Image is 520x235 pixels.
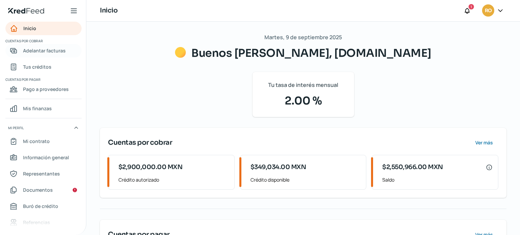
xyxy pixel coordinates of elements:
[5,83,82,96] a: Pago a proveedores
[23,24,36,32] span: Inicio
[382,163,443,172] span: $2,550,966.00 MXN
[475,140,493,145] span: Ver más
[471,4,472,10] span: 1
[5,216,82,229] a: Referencias
[23,104,52,113] span: Mis finanzas
[23,63,51,71] span: Tus créditos
[23,85,69,93] span: Pago a proveedores
[5,102,82,115] a: Mis finanzas
[251,175,361,184] span: Crédito disponible
[5,199,82,213] a: Buró de crédito
[5,183,82,197] a: Documentos
[23,186,53,194] span: Documentos
[268,80,338,90] span: Tu tasa de interés mensual
[5,38,81,44] span: Cuentas por cobrar
[5,135,82,148] a: Mi contrato
[5,22,82,35] a: Inicio
[23,137,50,145] span: Mi contrato
[23,169,60,178] span: Representantes
[175,47,186,58] img: Saludos
[382,175,493,184] span: Saldo
[5,167,82,181] a: Representantes
[108,138,172,148] span: Cuentas por cobrar
[191,46,431,60] span: Buenos [PERSON_NAME], [DOMAIN_NAME]
[5,60,82,74] a: Tus créditos
[251,163,306,172] span: $349,034.00 MXN
[5,151,82,164] a: Información general
[264,32,342,42] span: Martes, 9 de septiembre 2025
[485,7,492,15] span: RO
[470,136,498,149] button: Ver más
[23,46,66,55] span: Adelantar facturas
[23,218,50,227] span: Referencias
[23,202,58,210] span: Buró de crédito
[8,125,24,131] span: Mi perfil
[118,163,183,172] span: $2,900,000.00 MXN
[100,6,117,16] h1: Inicio
[5,76,81,83] span: Cuentas por pagar
[118,175,229,184] span: Crédito autorizado
[23,153,69,162] span: Información general
[5,44,82,57] a: Adelantar facturas
[261,93,346,109] span: 2.00 %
